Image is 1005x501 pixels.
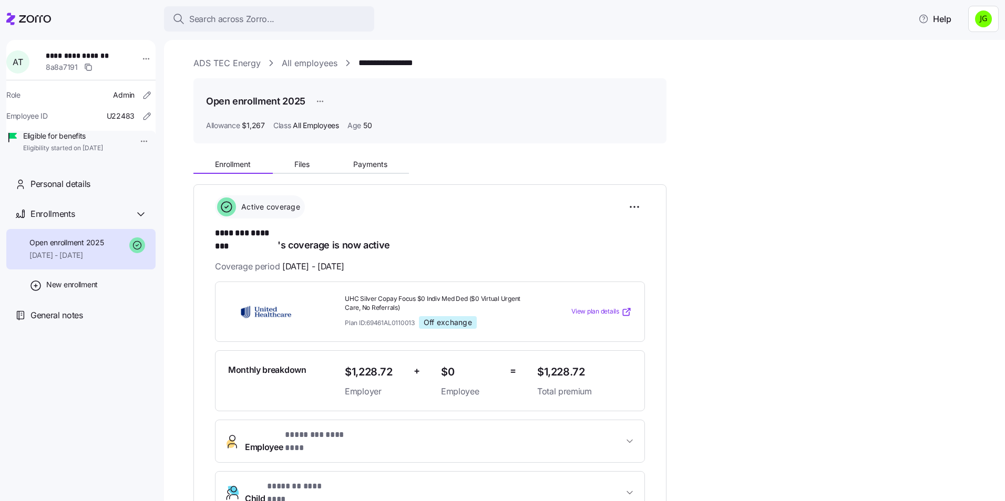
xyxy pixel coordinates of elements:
[424,318,472,327] span: Off exchange
[215,260,344,273] span: Coverage period
[910,8,960,29] button: Help
[353,161,387,168] span: Payments
[347,120,361,131] span: Age
[46,62,78,72] span: 8a8a7191
[6,90,20,100] span: Role
[363,120,372,131] span: 50
[441,363,501,381] span: $0
[282,260,344,273] span: [DATE] - [DATE]
[537,363,632,381] span: $1,228.72
[282,57,337,70] a: All employees
[228,300,304,324] img: UnitedHealthcare
[293,120,339,131] span: All Employees
[206,95,305,108] h1: Open enrollment 2025
[975,11,992,27] img: a4774ed6021b6d0ef619099e609a7ec5
[441,385,501,398] span: Employee
[414,363,420,379] span: +
[113,90,135,100] span: Admin
[29,237,104,248] span: Open enrollment 2025
[23,144,103,153] span: Eligibility started on [DATE]
[13,58,23,66] span: A T
[228,363,306,377] span: Monthly breakdown
[30,207,75,221] span: Enrollments
[294,161,310,168] span: Files
[345,385,405,398] span: Employer
[273,120,291,131] span: Class
[164,6,374,32] button: Search across Zorro...
[537,385,632,398] span: Total premium
[6,111,48,121] span: Employee ID
[30,309,83,322] span: General notes
[29,250,104,260] span: [DATE] - [DATE]
[23,131,103,141] span: Eligible for benefits
[206,120,240,131] span: Allowance
[510,363,516,379] span: =
[571,307,632,317] a: View plan details
[189,13,274,26] span: Search across Zorro...
[107,111,135,121] span: U22483
[245,429,352,454] span: Employee
[571,307,619,317] span: View plan details
[30,178,90,191] span: Personal details
[918,13,951,25] span: Help
[345,363,405,381] span: $1,228.72
[46,279,98,290] span: New enrollment
[215,161,251,168] span: Enrollment
[215,227,645,252] h1: 's coverage is now active
[345,295,529,312] span: UHC Silver Copay Focus $0 Indiv Med Ded ($0 Virtual Urgent Care, No Referrals)
[193,57,261,70] a: ADS TEC Energy
[238,202,300,212] span: Active coverage
[345,318,415,327] span: Plan ID: 69461AL0110013
[242,120,264,131] span: $1,267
